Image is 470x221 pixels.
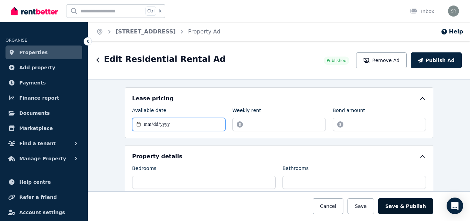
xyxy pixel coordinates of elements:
h1: Edit Residential Rental Ad [104,54,226,65]
span: Refer a friend [19,193,57,201]
span: Marketplace [19,124,53,132]
h5: Property details [132,152,182,161]
button: Publish Ad [411,52,462,68]
button: Remove Ad [356,52,407,68]
nav: Breadcrumb [88,22,228,41]
span: Help centre [19,178,51,186]
a: Documents [6,106,82,120]
button: Save & Publish [378,198,433,214]
span: Add property [19,63,55,72]
label: Weekly rent [232,107,261,117]
label: Bond amount [333,107,365,117]
a: Marketplace [6,121,82,135]
a: Account settings [6,205,82,219]
a: Payments [6,76,82,90]
span: Documents [19,109,50,117]
span: Manage Property [19,154,66,163]
span: Payments [19,79,46,87]
img: Schekar Raj [448,6,459,17]
img: RentBetter [11,6,58,16]
button: Find a tenant [6,137,82,150]
a: Add property [6,61,82,74]
label: Bathrooms [282,165,309,174]
a: Properties [6,46,82,59]
span: Published [327,58,346,63]
span: ORGANISE [6,38,27,43]
span: Find a tenant [19,139,56,148]
span: Finance report [19,94,59,102]
a: [STREET_ADDRESS] [116,28,176,35]
button: Save [348,198,374,214]
label: Available date [132,107,166,117]
span: Account settings [19,208,65,217]
h5: Lease pricing [132,94,173,103]
a: Property Ad [188,28,221,35]
a: Help centre [6,175,82,189]
span: k [159,8,161,14]
a: Refer a friend [6,190,82,204]
label: Bedrooms [132,165,157,174]
button: Help [441,28,463,36]
button: Cancel [313,198,343,214]
span: Ctrl [146,7,156,16]
button: Manage Property [6,152,82,165]
div: Open Intercom Messenger [447,198,463,214]
span: Properties [19,48,48,57]
div: Inbox [410,8,434,15]
a: Finance report [6,91,82,105]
